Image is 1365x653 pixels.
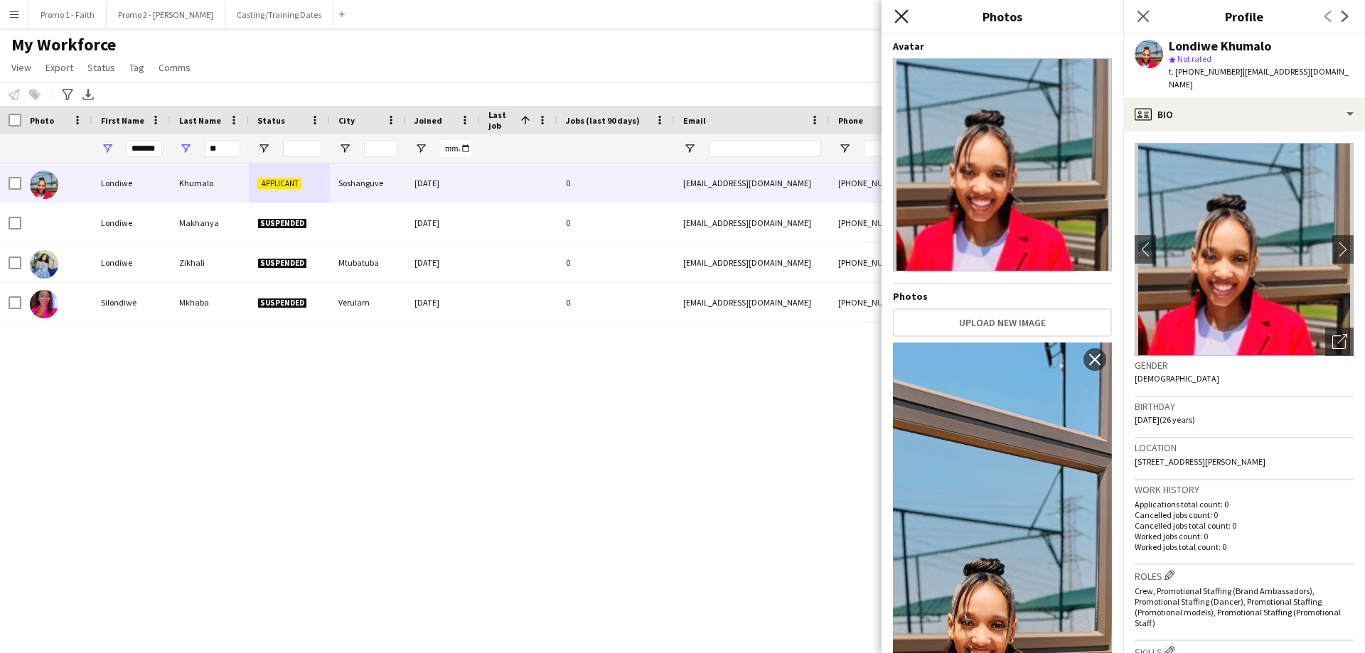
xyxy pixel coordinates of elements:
[225,1,333,28] button: Casting/Training Dates
[283,140,321,157] input: Status Filter Input
[1135,499,1354,509] p: Applications total count: 0
[566,115,640,126] span: Jobs (last 90 days)
[1135,541,1354,552] p: Worked jobs total count: 0
[1135,531,1354,541] p: Worked jobs count: 0
[179,142,192,155] button: Open Filter Menu
[257,298,307,308] span: Suspended
[80,86,97,103] app-action-btn: Export XLSX
[11,61,31,74] span: View
[893,308,1112,337] button: Upload new image
[1135,456,1265,467] span: [STREET_ADDRESS][PERSON_NAME]
[882,7,1123,26] h3: Photos
[92,243,171,282] div: Londiwe
[1135,585,1341,628] span: Crew, Promotional Staffing (Brand Ambassadors), Promotional Staffing (Dancer), Promotional Staffi...
[171,243,249,282] div: Zikhali
[406,243,480,282] div: [DATE]
[127,140,162,157] input: First Name Filter Input
[557,283,675,322] div: 0
[683,142,696,155] button: Open Filter Menu
[364,140,397,157] input: City Filter Input
[1325,328,1354,356] div: Open photos pop-in
[101,142,114,155] button: Open Filter Menu
[675,243,830,282] div: [EMAIL_ADDRESS][DOMAIN_NAME]
[864,140,908,157] input: Phone Filter Input
[406,163,480,203] div: [DATE]
[830,283,916,322] div: [PHONE_NUMBER]
[893,58,1112,271] img: Crew avatar
[30,115,54,126] span: Photo
[1135,143,1354,356] img: Crew avatar or photo
[330,283,406,322] div: Verulam
[709,140,821,157] input: Email Filter Input
[1135,359,1354,372] h3: Gender
[406,203,480,242] div: [DATE]
[1135,568,1354,583] h3: Roles
[1135,520,1354,531] p: Cancelled jobs total count: 0
[257,218,307,229] span: Suspended
[414,142,427,155] button: Open Filter Menu
[1123,97,1365,131] div: Bio
[257,178,301,189] span: Applicant
[30,250,58,279] img: Londiwe Zikhali
[557,243,675,282] div: 0
[1135,373,1219,384] span: [DEMOGRAPHIC_DATA]
[40,58,79,77] a: Export
[129,61,144,74] span: Tag
[1135,441,1354,454] h3: Location
[406,283,480,322] div: [DATE]
[338,142,351,155] button: Open Filter Menu
[1169,66,1243,77] span: t. [PHONE_NUMBER]
[171,163,249,203] div: Khumalo
[330,243,406,282] div: Mtubatuba
[557,203,675,242] div: 0
[153,58,196,77] a: Comms
[92,283,171,322] div: Silondiwe
[893,290,1112,303] h4: Photos
[830,163,916,203] div: [PHONE_NUMBER]
[6,58,37,77] a: View
[838,142,851,155] button: Open Filter Menu
[124,58,150,77] a: Tag
[1135,509,1354,520] p: Cancelled jobs count: 0
[1135,400,1354,413] h3: Birthday
[1135,414,1195,425] span: [DATE] (26 years)
[1135,483,1354,496] h3: Work history
[338,115,355,126] span: City
[30,171,58,199] img: Londiwe Khumalo
[330,163,406,203] div: Soshanguve
[675,283,830,322] div: [EMAIL_ADDRESS][DOMAIN_NAME]
[830,203,916,242] div: [PHONE_NUMBER]
[683,115,706,126] span: Email
[101,115,144,126] span: First Name
[11,34,116,55] span: My Workforce
[92,163,171,203] div: Londiwe
[1169,40,1271,53] div: Londiwe Khumalo
[179,115,221,126] span: Last Name
[107,1,225,28] button: Promo 2 - [PERSON_NAME]
[557,163,675,203] div: 0
[159,61,191,74] span: Comms
[893,40,1112,53] h4: Avatar
[1177,53,1211,64] span: Not rated
[257,258,307,269] span: Suspended
[29,1,107,28] button: Promo 1 - Faith
[171,203,249,242] div: Makhanya
[257,142,270,155] button: Open Filter Menu
[82,58,121,77] a: Status
[87,61,115,74] span: Status
[45,61,73,74] span: Export
[59,86,76,103] app-action-btn: Advanced filters
[257,115,285,126] span: Status
[675,163,830,203] div: [EMAIL_ADDRESS][DOMAIN_NAME]
[440,140,471,157] input: Joined Filter Input
[30,290,58,318] img: Silondiwe Mkhaba
[92,203,171,242] div: Londiwe
[414,115,442,126] span: Joined
[1169,66,1349,90] span: | [EMAIL_ADDRESS][DOMAIN_NAME]
[488,109,515,131] span: Last job
[838,115,863,126] span: Phone
[675,203,830,242] div: [EMAIL_ADDRESS][DOMAIN_NAME]
[830,243,916,282] div: [PHONE_NUMBER]
[171,283,249,322] div: Mkhaba
[1123,7,1365,26] h3: Profile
